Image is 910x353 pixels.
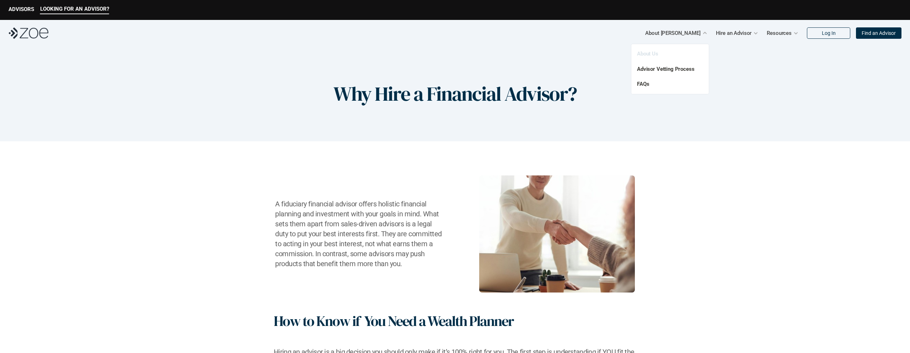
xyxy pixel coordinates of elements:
[275,199,444,269] h3: A fiduciary financial advisor offers holistic financial planning and investment with your goals i...
[637,66,695,72] a: Advisor Vetting Process
[274,312,514,330] h1: How to Know if You Need a Wealth Planner
[9,6,34,12] p: ADVISORS
[822,30,836,36] p: Log In
[856,27,901,39] a: Find an Advisor
[862,30,896,36] p: Find an Advisor
[637,81,649,87] a: FAQs
[40,6,109,12] p: LOOKING FOR AN ADVISOR?
[333,82,577,106] h1: Why Hire a Financial Advisor?
[767,28,792,38] p: Resources
[716,28,752,38] p: Hire an Advisor
[645,28,700,38] p: About [PERSON_NAME]
[807,27,850,39] a: Log In
[637,51,658,57] a: About Us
